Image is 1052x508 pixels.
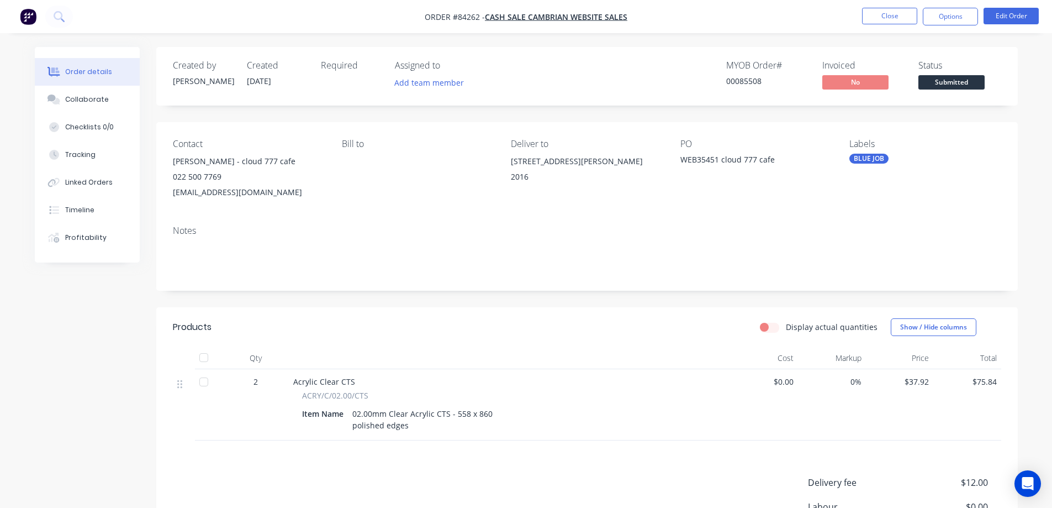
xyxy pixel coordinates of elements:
[984,8,1039,24] button: Edit Order
[35,141,140,169] button: Tracking
[173,154,324,169] div: [PERSON_NAME] - cloud 777 cafe
[918,60,1001,71] div: Status
[849,154,889,164] div: BLUE JOB
[731,347,799,369] div: Cost
[65,67,112,77] div: Order details
[35,113,140,141] button: Checklists 0/0
[35,169,140,196] button: Linked Orders
[726,75,809,87] div: 00085508
[223,347,289,369] div: Qty
[302,406,348,422] div: Item Name
[933,347,1001,369] div: Total
[511,169,662,185] div: 2016
[247,60,308,71] div: Created
[395,75,470,90] button: Add team member
[822,60,905,71] div: Invoiced
[65,95,109,104] div: Collaborate
[173,139,324,149] div: Contact
[511,154,662,189] div: [STREET_ADDRESS][PERSON_NAME]2016
[870,376,929,387] span: $37.92
[321,60,382,71] div: Required
[906,476,987,489] span: $12.00
[485,12,627,22] a: cash sale CAMBRIAN WEBSITE SALES
[798,347,866,369] div: Markup
[425,12,485,22] span: Order #84262 -
[1014,470,1041,497] div: Open Intercom Messenger
[891,318,976,336] button: Show / Hide columns
[862,8,917,24] button: Close
[65,233,107,243] div: Profitability
[173,60,234,71] div: Created by
[511,154,662,169] div: [STREET_ADDRESS][PERSON_NAME]
[173,185,324,200] div: [EMAIL_ADDRESS][DOMAIN_NAME]
[866,347,934,369] div: Price
[802,376,861,387] span: 0%
[65,122,114,132] div: Checklists 0/0
[173,169,324,185] div: 022 500 7769
[511,139,662,149] div: Deliver to
[808,476,906,489] span: Delivery fee
[65,150,96,160] div: Tracking
[726,60,809,71] div: MYOB Order #
[173,75,234,87] div: [PERSON_NAME]
[395,60,505,71] div: Assigned to
[822,75,889,89] span: No
[65,177,113,187] div: Linked Orders
[35,86,140,113] button: Collaborate
[918,75,985,92] button: Submitted
[302,390,368,401] span: ACRY/C/02.00/CTS
[65,205,94,215] div: Timeline
[173,154,324,200] div: [PERSON_NAME] - cloud 777 cafe022 500 7769[EMAIL_ADDRESS][DOMAIN_NAME]
[253,376,258,387] span: 2
[849,139,1001,149] div: Labels
[680,154,818,169] div: WEB35451 cloud 777 cafe
[173,321,212,334] div: Products
[20,8,36,25] img: Factory
[173,226,1001,236] div: Notes
[293,376,355,387] span: Acrylic Clear CTS
[35,58,140,86] button: Order details
[388,75,469,90] button: Add team member
[35,196,140,224] button: Timeline
[348,406,497,433] div: 02.00mm Clear Acrylic CTS - 558 x 860 polished edges
[247,76,271,86] span: [DATE]
[35,224,140,252] button: Profitability
[786,321,877,333] label: Display actual quantities
[923,8,978,25] button: Options
[680,139,832,149] div: PO
[342,139,493,149] div: Bill to
[938,376,997,387] span: $75.84
[918,75,985,89] span: Submitted
[735,376,794,387] span: $0.00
